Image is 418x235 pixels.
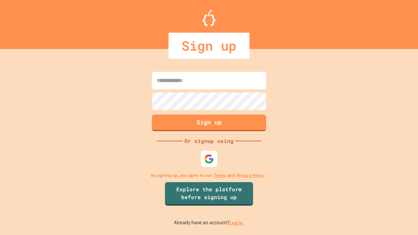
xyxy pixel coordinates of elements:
[174,219,244,227] p: Already have an account?
[214,172,226,179] a: Terms
[202,10,216,26] img: Logo.svg
[204,154,214,164] img: google-icon.svg
[165,182,253,206] a: Explore the platform before signing up
[229,219,244,226] a: Log in.
[151,172,267,179] p: By signing up, you agree to our and .
[183,137,235,145] div: Or signup using
[152,115,266,131] button: Sign up
[169,33,249,59] div: Sign up
[236,172,265,179] a: Privacy Policy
